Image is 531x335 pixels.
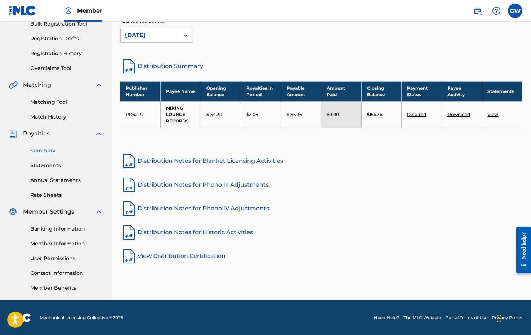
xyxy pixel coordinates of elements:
[9,129,17,138] img: Royalties
[30,284,103,292] a: Member Benefits
[470,4,485,18] a: Public Search
[125,31,175,40] div: [DATE]
[442,81,482,101] th: Payee Activity
[206,111,222,118] p: $154.30
[30,240,103,247] a: Member Information
[30,147,103,155] a: Summary
[321,81,362,101] th: Amount Paid
[77,6,102,15] span: Member
[120,58,522,75] a: Distribution Summary
[241,81,281,101] th: Royalties in Period
[361,81,402,101] th: Closing Balance
[30,113,103,121] a: Match History
[94,207,103,216] img: expand
[120,58,138,75] img: distribution-summary-pdf
[30,50,103,57] a: Registration History
[447,112,470,117] a: Download
[120,152,138,170] img: pdf
[9,81,18,89] img: Matching
[407,112,426,117] a: Deferred
[508,4,522,18] div: User Menu
[201,81,241,101] th: Opening Balance
[367,111,382,118] p: $156.36
[246,111,258,118] p: $2.06
[497,308,501,329] div: Drag
[492,6,501,15] img: help
[120,247,522,265] a: View Distribution Certification
[120,247,138,265] img: pdf
[9,5,36,16] img: MLC Logo
[30,191,103,199] a: Rate Sheets
[30,20,103,28] a: Bulk Registration Tool
[64,6,73,15] img: Top Rightsholder
[445,314,487,321] a: Portal Terms of Use
[487,112,498,117] a: View
[30,225,103,233] a: Banking Information
[9,207,17,216] img: Member Settings
[492,314,522,321] a: Privacy Policy
[473,6,482,15] img: search
[489,4,504,18] div: Help
[30,177,103,184] a: Annual Statements
[120,176,138,193] img: pdf
[30,98,103,106] a: Matching Tool
[30,269,103,277] a: Contact Information
[161,81,201,101] th: Payee Name
[40,314,123,321] span: Mechanical Licensing Collective © 2025
[374,314,399,321] a: Need Help?
[511,220,531,280] iframe: Resource Center
[30,162,103,169] a: Statements
[287,111,302,118] p: $156.36
[403,314,441,321] a: The MLC Website
[23,207,74,216] span: Member Settings
[94,129,103,138] img: expand
[120,101,161,128] td: PD52TU
[495,300,531,335] iframe: Chat Widget
[327,111,339,118] p: $0.00
[281,81,321,101] th: Payable Amount
[30,64,103,72] a: Overclaims Tool
[402,81,442,101] th: Payment Status
[120,81,161,101] th: Publisher Number
[120,224,138,241] img: pdf
[23,81,51,89] span: Matching
[120,176,522,193] a: Distribution Notes for Phono III Adjustments
[30,35,103,43] a: Registration Drafts
[120,200,138,217] img: pdf
[30,255,103,262] a: User Permissions
[94,81,103,89] img: expand
[9,313,31,322] img: logo
[120,224,522,241] a: Distribution Notes for Historic Activities
[120,200,522,217] a: Distribution Notes for Phono IV Adjustments
[482,81,522,101] th: Statements
[120,152,522,170] a: Distribution Notes for Blanket Licensing Activities
[161,101,201,128] td: MIXING LOUNGE RECORDS
[120,19,192,25] p: Distribution Period:
[23,129,50,138] span: Royalties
